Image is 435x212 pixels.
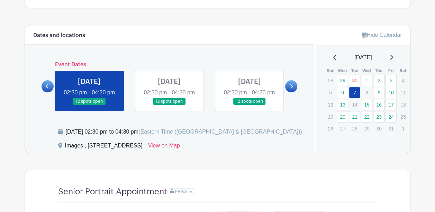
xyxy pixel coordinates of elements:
p: 30 [373,123,384,134]
a: 20 [337,111,348,122]
a: 9 [373,87,384,98]
a: 10 [385,87,397,98]
span: [DATE] [354,53,372,62]
a: 24 [385,111,397,122]
p: 28 [349,123,360,134]
th: Fri [385,67,397,74]
p: 11 [397,87,409,98]
a: View on Map [148,142,180,153]
p: 29 [361,123,372,134]
a: 15 [361,99,372,110]
a: 21 [349,111,360,122]
p: 8 [361,87,372,98]
div: [DATE] 02:30 pm to 04:30 pm [66,128,302,136]
a: 16 [373,99,384,110]
th: Mon [336,67,348,74]
th: Thu [373,67,385,74]
h6: Event Dates [54,61,286,68]
p: 25 [397,111,409,122]
a: 2 [373,75,384,86]
a: Hide Calendar [362,32,402,38]
a: 23 [373,111,384,122]
th: Wed [361,67,373,74]
h4: Senior Portrait Appointment [58,187,167,197]
a: 6 [337,87,348,98]
a: 22 [361,111,372,122]
p: 5 [325,87,336,98]
h6: Dates and locations [33,32,85,39]
th: Tue [348,67,361,74]
th: Sat [397,67,409,74]
a: 17 [385,99,397,110]
p: 14 [349,99,360,110]
a: 1 [361,75,372,86]
a: 7 [349,87,360,98]
p: 12 [325,99,336,110]
span: PRIVATE [175,189,192,194]
p: 19 [325,111,336,122]
p: 4 [397,75,409,86]
p: 18 [397,99,409,110]
p: 31 [385,123,397,134]
a: 29 [337,75,348,86]
p: 26 [325,123,336,134]
span: (Eastern Time ([GEOGRAPHIC_DATA] & [GEOGRAPHIC_DATA])) [138,129,302,135]
a: 3 [385,75,397,86]
p: 27 [337,123,348,134]
div: Images , [STREET_ADDRESS] [65,142,143,153]
p: 1 [397,123,409,134]
th: Sun [324,67,336,74]
a: 30 [349,75,360,86]
p: 28 [325,75,336,86]
a: 13 [337,99,348,110]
